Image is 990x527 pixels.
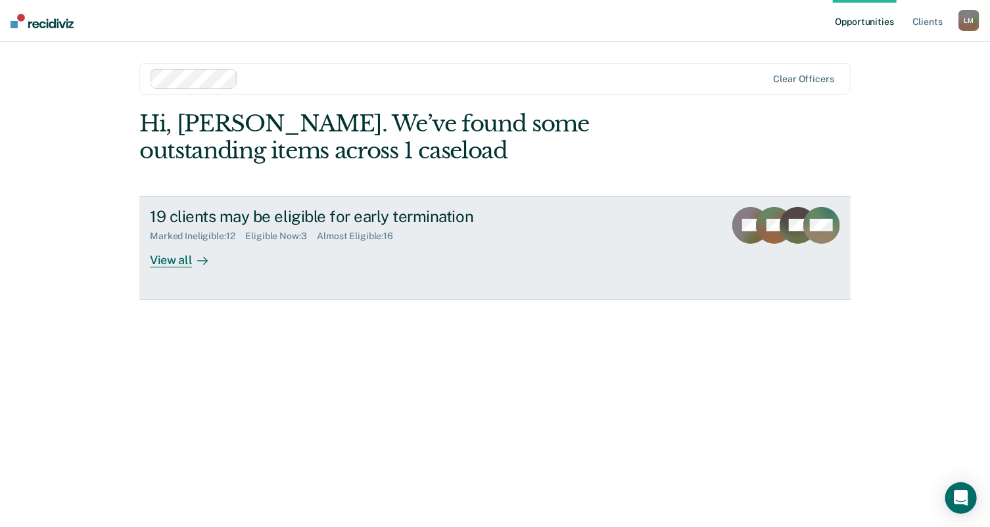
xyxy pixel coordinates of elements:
[11,14,74,28] img: Recidiviz
[150,231,245,242] div: Marked Ineligible : 12
[150,207,611,226] div: 19 clients may be eligible for early termination
[150,242,224,267] div: View all
[318,231,404,242] div: Almost Eligible : 16
[139,196,851,300] a: 19 clients may be eligible for early terminationMarked Ineligible:12Eligible Now:3Almost Eligible...
[945,482,977,514] div: Open Intercom Messenger
[958,10,979,31] div: L M
[958,10,979,31] button: LM
[139,110,708,164] div: Hi, [PERSON_NAME]. We’ve found some outstanding items across 1 caseload
[774,74,834,85] div: Clear officers
[245,231,317,242] div: Eligible Now : 3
